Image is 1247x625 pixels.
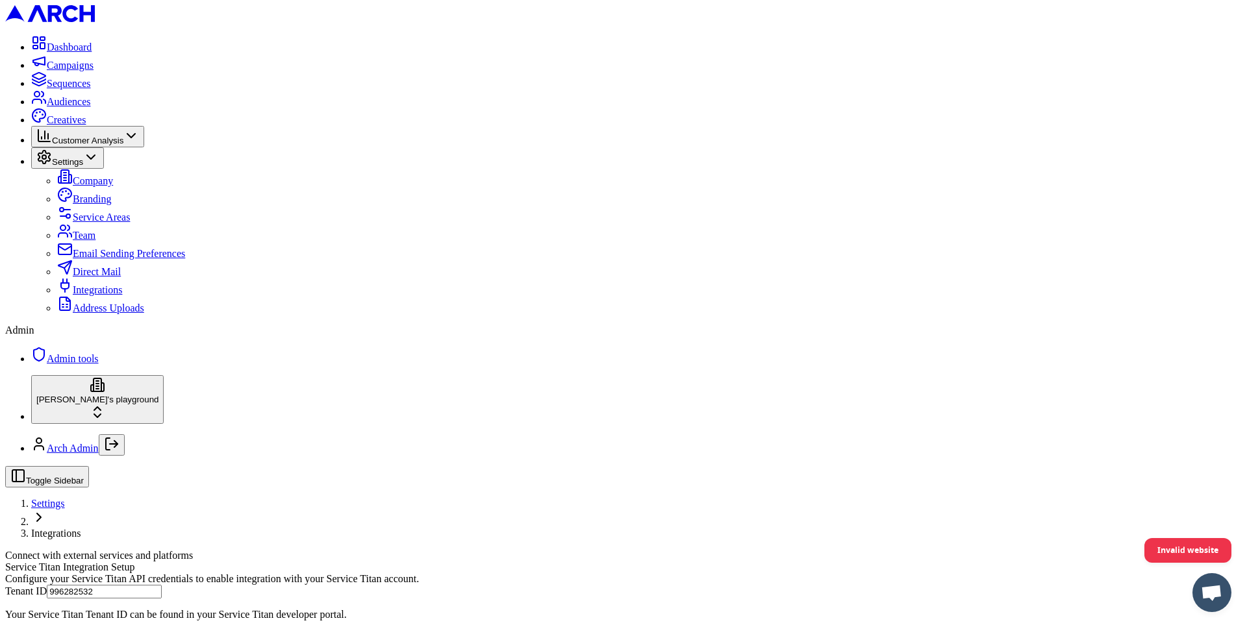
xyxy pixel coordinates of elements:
[73,230,95,241] span: Team
[52,157,83,167] span: Settings
[73,175,113,186] span: Company
[5,561,1242,573] div: Service Titan Integration Setup
[31,78,91,89] a: Sequences
[5,550,1242,561] div: Connect with external services and platforms
[31,147,104,169] button: Settings
[5,585,47,596] label: Tenant ID
[36,395,158,404] span: [PERSON_NAME]'s playground
[57,284,122,295] a: Integrations
[47,353,99,364] span: Admin tools
[5,325,1242,336] div: Admin
[1157,539,1218,561] span: Invalid website
[57,230,95,241] a: Team
[47,443,99,454] a: Arch Admin
[99,434,125,456] button: Log out
[73,248,185,259] span: Email Sending Preferences
[57,193,112,204] a: Branding
[47,585,162,598] input: Enter your Tenant ID
[52,136,123,145] span: Customer Analysis
[73,302,144,313] span: Address Uploads
[26,476,84,485] span: Toggle Sidebar
[31,60,94,71] a: Campaigns
[47,96,91,107] span: Audiences
[57,302,144,313] a: Address Uploads
[73,193,112,204] span: Branding
[47,78,91,89] span: Sequences
[31,528,81,539] span: Integrations
[47,42,92,53] span: Dashboard
[5,498,1242,539] nav: breadcrumb
[57,175,113,186] a: Company
[5,609,1242,620] p: Your Service Titan Tenant ID can be found in your Service Titan developer portal.
[57,248,185,259] a: Email Sending Preferences
[31,375,164,424] button: [PERSON_NAME]'s playground
[31,96,91,107] a: Audiences
[47,114,86,125] span: Creatives
[31,126,144,147] button: Customer Analysis
[57,212,130,223] a: Service Areas
[57,266,121,277] a: Direct Mail
[31,114,86,125] a: Creatives
[73,212,130,223] span: Service Areas
[73,284,122,295] span: Integrations
[73,266,121,277] span: Direct Mail
[1192,573,1231,612] div: Open chat
[5,573,1242,585] div: Configure your Service Titan API credentials to enable integration with your Service Titan account.
[31,498,65,509] a: Settings
[47,60,94,71] span: Campaigns
[31,353,99,364] a: Admin tools
[5,466,89,487] button: Toggle Sidebar
[31,42,92,53] a: Dashboard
